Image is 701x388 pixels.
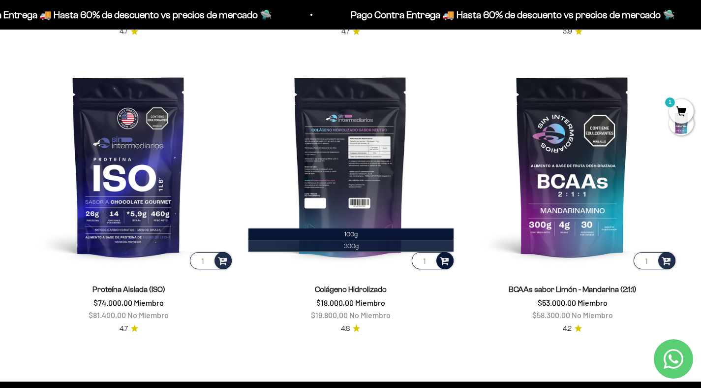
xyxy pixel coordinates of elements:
a: 3.93.9 de 5.0 estrellas [563,26,582,37]
mark: 1 [664,97,676,108]
span: $18.000,00 [316,298,354,307]
a: BCAAs sabor Limón - Mandarina (2:1:1) [509,285,637,293]
a: 4.74.7 de 5.0 estrellas [120,26,138,37]
a: 1 [669,107,694,118]
span: 3.9 [563,26,572,37]
a: Proteína Aislada (ISO) [92,285,165,293]
a: 4.24.2 de 5.0 estrellas [563,323,582,334]
p: Pago Contra Entrega 🚚 Hasta 60% de descuento vs precios de mercado 🛸 [350,7,674,23]
span: $74.000,00 [93,298,132,307]
a: 4.74.7 de 5.0 estrellas [120,323,138,334]
span: No Miembro [349,310,391,320]
a: Colágeno Hidrolizado [315,285,387,293]
span: 4.7 [120,26,128,37]
span: Miembro [578,298,608,307]
img: Colágeno Hidrolizado [245,61,456,271]
span: 4.8 [341,323,350,334]
span: Miembro [134,298,164,307]
a: 4.84.8 de 5.0 estrellas [341,323,360,334]
span: $81.400,00 [89,310,126,320]
span: $58.300,00 [532,310,570,320]
span: $53.000,00 [538,298,576,307]
span: 300g [344,242,359,250]
span: No Miembro [127,310,169,320]
span: Miembro [355,298,385,307]
a: 4.74.7 de 5.0 estrellas [341,26,360,37]
span: 100g [344,230,358,238]
span: 4.7 [341,26,350,37]
span: 4.7 [120,323,128,334]
span: 4.2 [563,323,572,334]
span: $19.800,00 [311,310,348,320]
span: No Miembro [572,310,613,320]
